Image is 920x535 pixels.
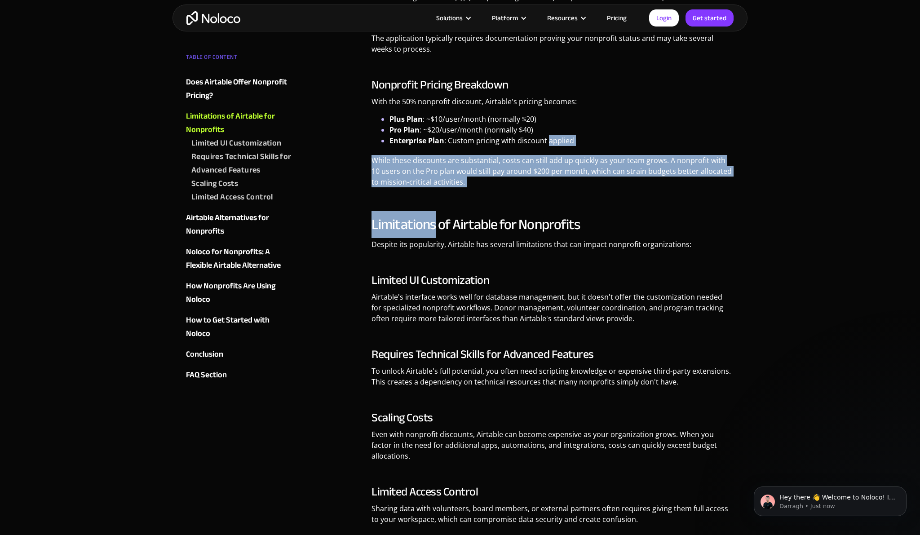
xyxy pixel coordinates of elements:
strong: Pro Plan [389,125,420,135]
iframe: Intercom notifications message [740,468,920,531]
div: Solutions [425,12,481,24]
a: FAQ Section [186,368,295,382]
a: How to Get Started with Noloco [186,314,295,340]
div: TABLE OF CONTENT [186,50,295,68]
div: Resources [536,12,596,24]
a: Conclusion [186,348,295,361]
h3: Requires Technical Skills for Advanced Features [372,348,734,361]
div: Limited UI Customization [191,137,282,150]
a: Noloco for Nonprofits: A Flexible Airtable Alternative [186,245,295,272]
li: : Custom pricing with discount applied [389,135,734,146]
a: Airtable Alternatives for Nonprofits [186,211,295,238]
p: With the 50% nonprofit discount, Airtable's pricing becomes: [372,96,734,114]
strong: Plus Plan [389,114,423,124]
a: How Nonprofits Are Using Noloco [186,279,295,306]
li: : ~$20/user/month (normally $40) [389,124,734,135]
a: Limited Access Control [191,190,295,204]
a: Limitations of Airtable for Nonprofits [186,110,295,137]
p: Airtable's interface works well for database management, but it doesn't offer the customization n... [372,292,734,331]
p: Even with nonprofit discounts, Airtable can become expensive as your organization grows. When you... [372,429,734,468]
strong: Enterprise Plan [389,136,444,146]
a: Scaling Costs [191,177,295,190]
div: Conclusion [186,348,223,361]
h3: Limited UI Customization [372,274,734,287]
a: Get started [686,9,734,27]
p: Sharing data with volunteers, board members, or external partners often requires giving them full... [372,503,734,531]
div: Platform [481,12,536,24]
h2: Limitations of Airtable for Nonprofits [372,216,734,234]
h3: Limited Access Control [372,485,734,499]
a: Does Airtable Offer Nonprofit Pricing? [186,75,295,102]
h3: Scaling Costs [372,411,734,424]
p: The application typically requires documentation proving your nonprofit status and may take sever... [372,33,734,61]
div: Resources [547,12,578,24]
a: Limited UI Customization [191,137,295,150]
a: home [186,11,240,25]
li: : ~$10/user/month (normally $20) [389,114,734,124]
a: Requires Technical Skills for Advanced Features [191,150,295,177]
a: Pricing [596,12,638,24]
div: Scaling Costs [191,177,238,190]
a: Login [649,9,679,27]
div: Solutions [436,12,463,24]
div: Limited Access Control [191,190,273,204]
p: To unlock Airtable's full potential, you often need scripting knowledge or expensive third-party ... [372,366,734,394]
p: While these discounts are substantial, costs can still add up quickly as your team grows. A nonpr... [372,155,734,194]
h3: Nonprofit Pricing Breakdown [372,78,734,92]
p: Despite its popularity, Airtable has several limitations that can impact nonprofit organizations: [372,239,734,256]
div: Platform [492,12,518,24]
div: FAQ Section [186,368,227,382]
